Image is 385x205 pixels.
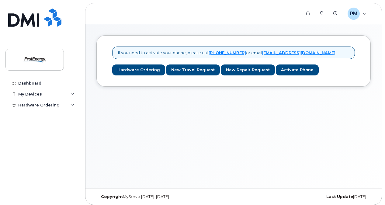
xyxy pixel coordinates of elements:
[326,194,353,199] strong: Last Update
[279,194,371,199] div: [DATE]
[96,194,188,199] div: MyServe [DATE]–[DATE]
[209,50,246,55] a: [PHONE_NUMBER]
[276,64,319,76] a: Activate Phone
[112,64,165,76] a: Hardware Ordering
[221,64,275,76] a: New Repair Request
[166,64,220,76] a: New Travel Request
[262,50,335,55] a: [EMAIL_ADDRESS][DOMAIN_NAME]
[101,194,123,199] strong: Copyright
[118,50,335,56] p: If you need to activate your phone, please call or email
